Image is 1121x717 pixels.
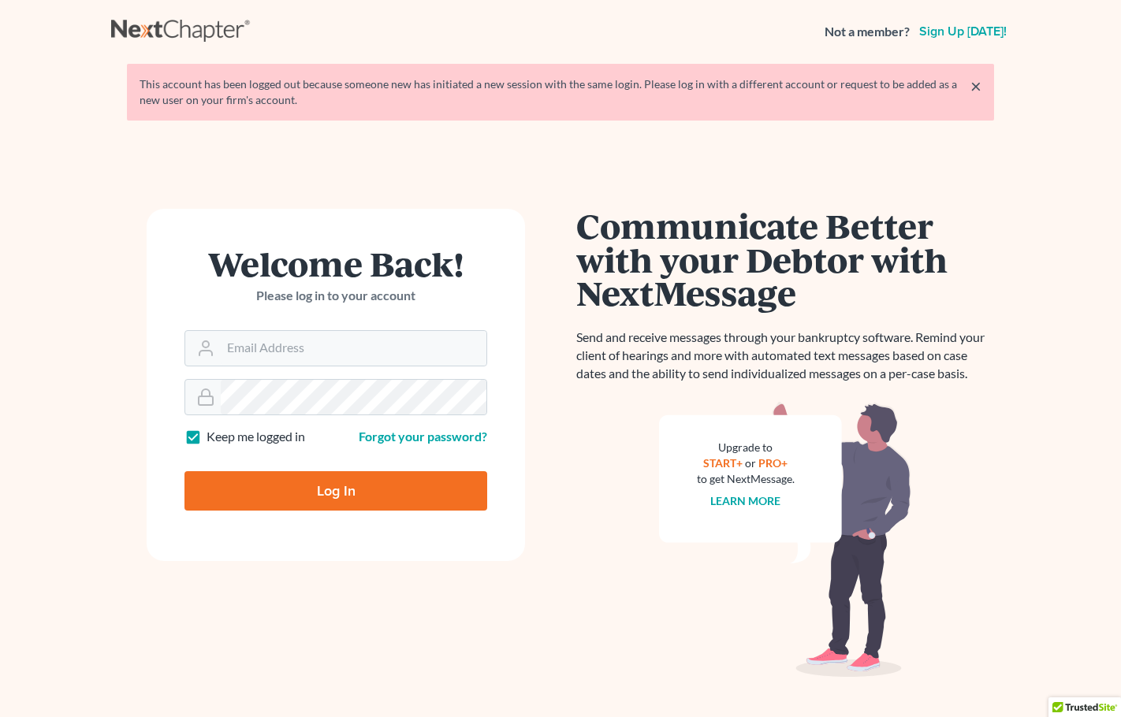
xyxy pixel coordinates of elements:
[184,471,487,511] input: Log In
[697,440,795,455] div: Upgrade to
[184,247,487,280] h1: Welcome Back!
[576,209,994,310] h1: Communicate Better with your Debtor with NextMessage
[576,329,994,383] p: Send and receive messages through your bankruptcy software. Remind your client of hearings and mo...
[221,331,486,366] input: Email Address
[916,25,1010,38] a: Sign up [DATE]!
[697,471,795,487] div: to get NextMessage.
[207,428,305,446] label: Keep me logged in
[759,456,788,470] a: PRO+
[359,429,487,444] a: Forgot your password?
[711,494,781,507] a: Learn more
[825,23,910,41] strong: Not a member?
[140,76,981,108] div: This account has been logged out because someone new has initiated a new session with the same lo...
[659,402,911,678] img: nextmessage_bg-59042aed3d76b12b5cd301f8e5b87938c9018125f34e5fa2b7a6b67550977c72.svg
[970,76,981,95] a: ×
[184,287,487,305] p: Please log in to your account
[704,456,743,470] a: START+
[746,456,757,470] span: or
